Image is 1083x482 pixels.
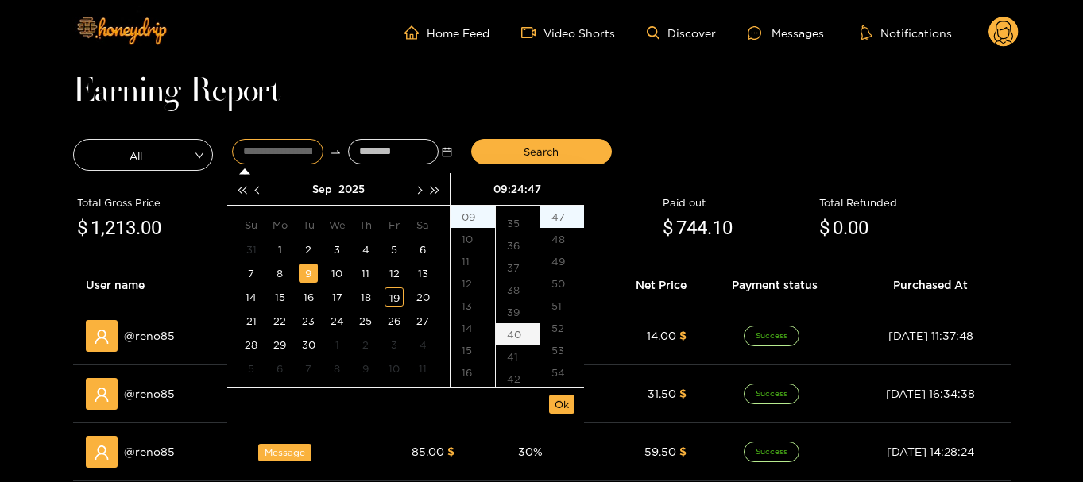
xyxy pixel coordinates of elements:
div: 53 [540,339,584,361]
span: 59.50 [644,445,676,457]
span: 744 [676,217,707,239]
span: Success [744,384,799,404]
a: Video Shorts [521,25,615,40]
td: 2025-10-06 [265,357,294,380]
td: 2025-09-19 [380,285,408,309]
div: 1 [270,240,289,259]
button: Sep [312,173,332,205]
div: 36 [496,234,540,256]
td: 2025-10-04 [408,333,437,357]
span: @ reno85 [124,385,175,403]
div: 12 [385,264,404,283]
td: 2025-09-25 [351,309,380,333]
td: 2025-09-20 [408,285,437,309]
div: 42 [496,368,540,390]
span: [DATE] 14:28:24 [887,445,974,457]
span: $ [679,330,687,341]
td: 2025-09-11 [351,261,380,285]
div: 15 [451,339,495,361]
span: $ [77,214,87,244]
td: 2025-09-06 [408,237,437,261]
div: 11 [356,264,375,283]
div: 29 [270,335,289,354]
div: 09:24:47 [457,173,578,205]
td: 2025-10-09 [351,357,380,380]
td: 2025-10-02 [351,333,380,357]
td: 2025-09-30 [294,333,323,357]
td: 2025-10-03 [380,333,408,357]
td: 2025-09-09 [294,261,323,285]
div: 17 [327,287,346,307]
div: Total Refunded [819,195,1007,210]
div: 8 [327,359,346,378]
div: 7 [299,359,318,378]
div: 39 [496,301,540,323]
td: 2025-08-31 [237,237,265,261]
span: [DATE] 16:34:38 [886,388,975,399]
div: 28 [242,335,261,354]
div: 14 [242,287,261,307]
div: 54 [540,361,584,384]
td: 2025-10-07 [294,357,323,380]
span: 14.00 [647,330,676,341]
td: 2025-09-26 [380,309,408,333]
span: .00 [843,217,868,239]
th: Fr [380,212,408,237]
a: Home Feed [404,25,489,40]
div: 13 [451,295,495,317]
span: swap-right [330,146,342,158]
div: 25 [356,311,375,330]
div: 09 [451,206,495,228]
div: 6 [270,359,289,378]
span: $ [447,445,454,457]
div: 15 [270,287,289,307]
th: Mo [265,212,294,237]
div: 40 [496,323,540,345]
th: Su [237,212,265,237]
th: Th [351,212,380,237]
span: user [94,445,110,461]
th: Payment status [699,264,852,307]
span: [DATE] 11:37:48 [888,330,973,341]
span: $ [663,214,673,244]
button: Ok [549,395,574,414]
div: 37 [496,256,540,279]
div: 18 [356,287,375,307]
span: .00 [136,217,161,239]
th: Net Price [594,264,699,307]
div: 16 [299,287,318,307]
div: 5 [242,359,261,378]
td: 2025-09-04 [351,237,380,261]
div: 22 [270,311,289,330]
td: 2025-10-10 [380,357,408,380]
div: 5 [385,240,404,259]
span: @ reno85 [124,443,175,461]
div: 4 [413,335,432,354]
div: 23 [299,311,318,330]
div: 14 [451,317,495,339]
td: 2025-09-12 [380,261,408,285]
td: 2025-10-11 [408,357,437,380]
span: to [330,146,342,158]
div: 49 [540,250,584,272]
td: 2025-09-08 [265,261,294,285]
div: 10 [451,228,495,250]
button: 2025 [338,173,365,205]
span: Ok [555,396,569,412]
div: 8 [270,264,289,283]
td: 2025-09-16 [294,285,323,309]
span: 31.50 [648,388,676,399]
div: 11 [413,359,432,378]
td: 2025-10-05 [237,357,265,380]
div: 2 [356,335,375,354]
span: home [404,25,427,40]
div: 6 [413,240,432,259]
div: 21 [242,311,261,330]
span: @ reno85 [124,327,175,345]
td: 2025-09-21 [237,309,265,333]
td: 2025-09-07 [237,261,265,285]
span: 30 % [518,445,543,457]
td: 2025-10-08 [323,357,351,380]
div: 38 [496,279,540,301]
div: 52 [540,317,584,339]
